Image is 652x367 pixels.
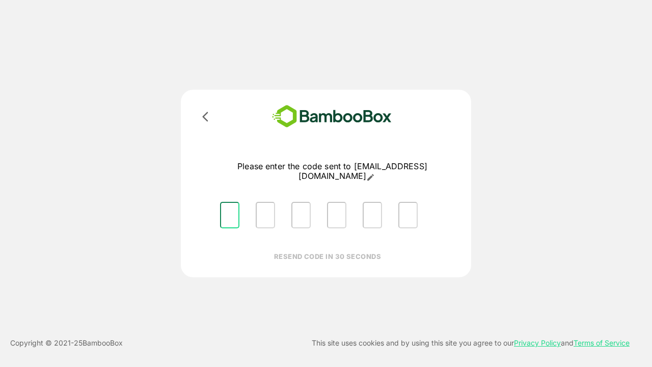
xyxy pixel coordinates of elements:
a: Terms of Service [574,338,630,347]
p: This site uses cookies and by using this site you agree to our and [312,337,630,349]
img: bamboobox [257,102,406,131]
p: Copyright © 2021- 25 BambooBox [10,337,123,349]
input: Please enter OTP character 4 [327,202,346,228]
p: Please enter the code sent to [EMAIL_ADDRESS][DOMAIN_NAME] [212,162,453,181]
input: Please enter OTP character 5 [363,202,382,228]
input: Please enter OTP character 6 [398,202,418,228]
input: Please enter OTP character 2 [256,202,275,228]
input: Please enter OTP character 3 [291,202,311,228]
a: Privacy Policy [514,338,561,347]
input: Please enter OTP character 1 [220,202,239,228]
